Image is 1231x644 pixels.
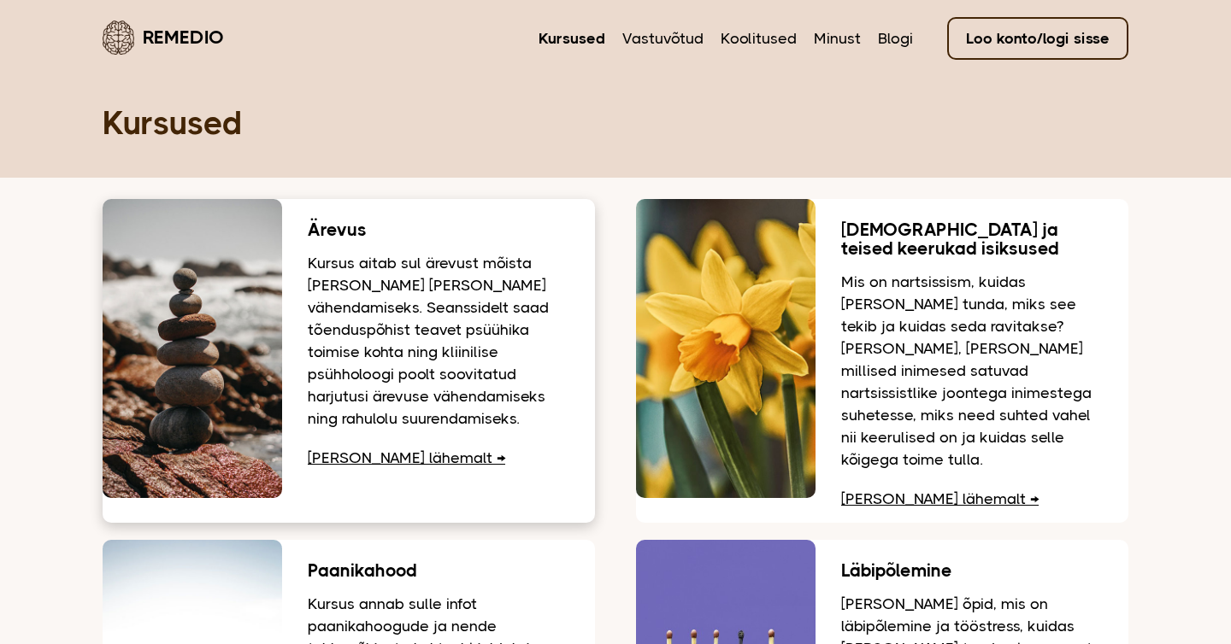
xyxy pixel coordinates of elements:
[636,199,816,498] img: Nartsissid
[622,27,704,50] a: Vastuvõtud
[539,27,605,50] a: Kursused
[878,27,913,50] a: Blogi
[308,220,569,239] h3: Ärevus
[947,17,1128,60] a: Loo konto/logi sisse
[103,199,282,498] img: Rannas teineteise peale hoolikalt laotud kivid, mis hoiavad tasakaalu
[103,20,134,55] img: Remedio logo
[308,449,505,466] a: [PERSON_NAME] lähemalt
[308,561,569,580] h3: Paanikahood
[814,27,861,50] a: Minust
[308,252,569,430] p: Kursus aitab sul ärevust mõista [PERSON_NAME] [PERSON_NAME] vähendamiseks. Seanssidelt saad tõend...
[841,490,1039,507] a: [PERSON_NAME] lähemalt
[841,271,1103,471] p: Mis on nartsissism, kuidas [PERSON_NAME] tunda, miks see tekib ja kuidas seda ravitakse? [PERSON_...
[841,220,1103,258] h3: [DEMOGRAPHIC_DATA] ja teised keerukad isiksused
[103,102,1128,143] h1: Kursused
[841,561,1103,580] h3: Läbipõlemine
[721,27,797,50] a: Koolitused
[103,17,224,57] a: Remedio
